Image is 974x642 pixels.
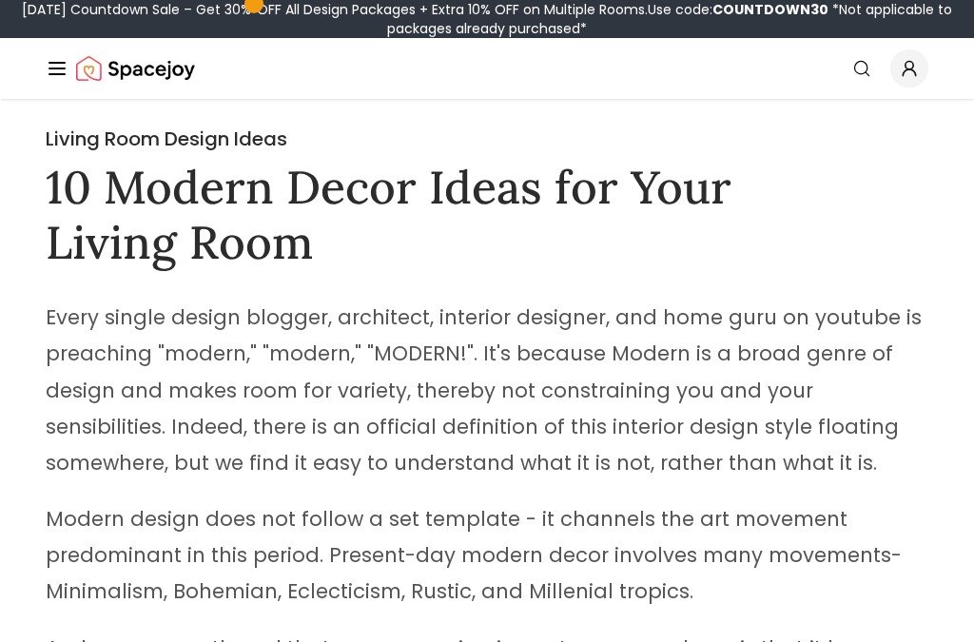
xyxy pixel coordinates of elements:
h2: Living Room Design Ideas [46,126,928,152]
h1: 10 Modern Decor Ideas for Your Living Room [46,160,928,269]
a: Spacejoy [76,49,195,88]
img: Spacejoy Logo [76,49,195,88]
nav: Global [46,38,928,99]
span: Every single design blogger, architect, interior designer, and home guru on youtube is preaching ... [46,303,922,477]
span: Modern design does not follow a set template - it channels the art movement predominant in this p... [46,505,902,605]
